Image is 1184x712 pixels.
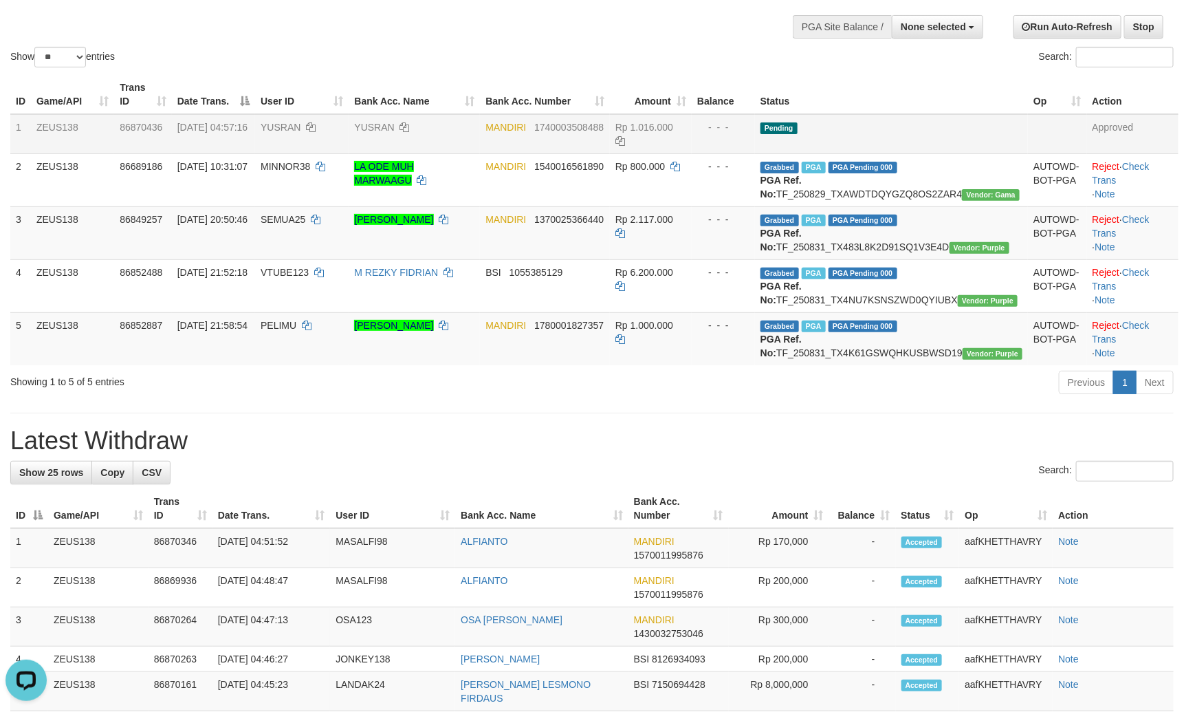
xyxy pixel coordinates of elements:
th: Trans ID: activate to sort column ascending [149,489,212,528]
div: - - - [697,213,749,226]
td: Rp 300,000 [729,607,829,647]
span: Copy 7150694428 to clipboard [652,679,705,690]
span: 86852887 [120,320,162,331]
span: Vendor URL: https://trx4.1velocity.biz [950,242,1009,254]
span: CSV [142,467,162,478]
span: BSI [634,654,650,665]
th: Bank Acc. Number: activate to sort column ascending [480,75,610,114]
span: Copy 1055385129 to clipboard [509,267,563,278]
button: Open LiveChat chat widget [6,6,47,47]
span: Grabbed [760,268,799,279]
th: User ID: activate to sort column ascending [255,75,349,114]
td: ZEUS138 [48,672,149,711]
td: OSA123 [330,607,455,647]
b: PGA Ref. No: [760,228,802,252]
span: Grabbed [760,162,799,173]
span: Copy 8126934093 to clipboard [652,654,705,665]
span: Vendor URL: https://trx4.1velocity.biz [963,348,1022,360]
a: LA ODE MUH MARWAAGU [354,161,413,186]
span: Accepted [901,537,943,548]
td: - [829,568,896,607]
td: aafKHETTHAVRY [959,607,1053,647]
a: Note [1058,536,1079,547]
a: M REZKY FIDRIAN [354,267,438,278]
td: LANDAK24 [330,672,455,711]
span: [DATE] 21:52:18 [177,267,248,278]
th: Bank Acc. Name: activate to sort column ascending [349,75,480,114]
span: MANDIRI [485,161,526,172]
td: ZEUS138 [31,153,114,206]
td: ZEUS138 [48,568,149,607]
a: Reject [1093,161,1120,172]
td: ZEUS138 [31,206,114,259]
td: 4 [10,259,31,312]
a: Next [1136,371,1174,394]
th: Date Trans.: activate to sort column descending [172,75,255,114]
a: Note [1095,347,1115,358]
td: 2 [10,153,31,206]
a: [PERSON_NAME] [354,320,433,331]
span: Marked by aafkaynarin [802,162,826,173]
a: Copy [91,461,133,484]
span: Copy 1570011995876 to clipboard [634,589,703,600]
th: ID: activate to sort column descending [10,489,48,528]
a: Check Trans [1093,161,1150,186]
td: · · [1087,206,1178,259]
td: · · [1087,259,1178,312]
td: [DATE] 04:46:27 [212,647,331,672]
a: Reject [1093,214,1120,225]
td: [DATE] 04:45:23 [212,672,331,711]
a: YUSRAN [354,122,394,133]
span: VTUBE123 [261,267,309,278]
a: Note [1095,294,1115,305]
span: PGA Pending [829,215,897,226]
td: Rp 170,000 [729,528,829,568]
a: Stop [1124,15,1163,39]
span: 86849257 [120,214,162,225]
td: ZEUS138 [31,259,114,312]
span: Pending [760,122,798,134]
span: SEMUA25 [261,214,305,225]
div: - - - [697,319,749,332]
td: AUTOWD-BOT-PGA [1028,206,1086,259]
td: ZEUS138 [48,607,149,647]
td: - [829,607,896,647]
span: 86870436 [120,122,162,133]
a: CSV [133,461,171,484]
span: Copy 1540016561890 to clipboard [534,161,604,172]
b: PGA Ref. No: [760,175,802,199]
td: TF_250831_TX483L8K2D91SQ1V3E4D [755,206,1028,259]
span: [DATE] 20:50:46 [177,214,248,225]
input: Search: [1076,47,1174,67]
span: MINNOR38 [261,161,310,172]
a: Note [1058,679,1079,690]
span: Accepted [901,615,943,627]
a: [PERSON_NAME] [461,654,540,665]
span: YUSRAN [261,122,300,133]
a: Reject [1093,320,1120,331]
td: aafKHETTHAVRY [959,672,1053,711]
span: Copy [100,467,124,478]
span: Rp 2.117.000 [615,214,673,225]
a: Check Trans [1093,214,1150,239]
th: Amount: activate to sort column ascending [610,75,692,114]
input: Search: [1076,461,1174,482]
td: Approved [1087,114,1178,154]
b: PGA Ref. No: [760,334,802,358]
span: Vendor URL: https://trx4.1velocity.biz [958,295,1018,307]
th: User ID: activate to sort column ascending [330,489,455,528]
td: aafKHETTHAVRY [959,647,1053,672]
td: AUTOWD-BOT-PGA [1028,153,1086,206]
td: MASALFI98 [330,528,455,568]
span: Grabbed [760,321,799,332]
td: TF_250831_TX4K61GSWQHKUSBWSD19 [755,312,1028,365]
td: 3 [10,206,31,259]
span: PGA Pending [829,268,897,279]
td: [DATE] 04:48:47 [212,568,331,607]
th: Bank Acc. Name: activate to sort column ascending [455,489,628,528]
span: PELIMU [261,320,296,331]
span: MANDIRI [485,320,526,331]
a: Note [1058,654,1079,665]
th: Balance: activate to sort column ascending [829,489,896,528]
th: Trans ID: activate to sort column ascending [114,75,172,114]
